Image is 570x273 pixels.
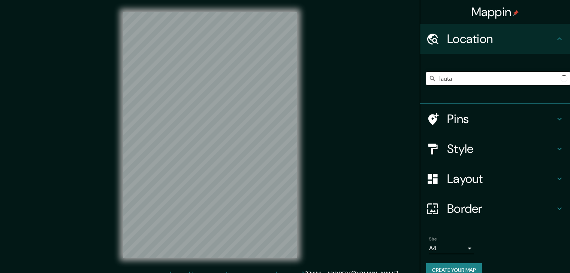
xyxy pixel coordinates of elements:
[420,104,570,134] div: Pins
[420,24,570,54] div: Location
[447,171,555,186] h4: Layout
[420,164,570,194] div: Layout
[513,10,519,16] img: pin-icon.png
[447,111,555,126] h4: Pins
[471,4,519,19] h4: Mappin
[429,236,437,242] label: Size
[429,242,474,254] div: A4
[447,201,555,216] h4: Border
[123,12,297,258] canvas: Map
[447,141,555,156] h4: Style
[426,72,570,85] input: Pick your city or area
[447,31,555,46] h4: Location
[420,194,570,224] div: Border
[420,134,570,164] div: Style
